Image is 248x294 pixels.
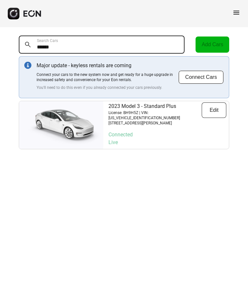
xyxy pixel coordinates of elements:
[37,38,58,43] label: Search Cars
[37,72,178,82] p: Connect your cars to the new system now and get ready for a huge upgrade in increased safety and ...
[202,102,226,118] button: Edit
[37,62,178,69] p: Major update - keyless rentals are coming
[24,62,31,69] img: info
[37,85,178,90] p: You'll need to do this even if you already connected your cars previously.
[108,110,202,121] p: License: BH9H5Z | VIN: [US_VEHICLE_IDENTIFICATION_NUMBER]
[19,104,103,146] img: car
[108,139,226,146] p: Live
[108,102,202,110] p: 2023 Model 3 - Standard Plus
[108,131,226,139] p: Connected
[232,9,240,16] span: menu
[108,121,202,126] p: [STREET_ADDRESS][PERSON_NAME]
[178,70,224,84] button: Connect Cars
